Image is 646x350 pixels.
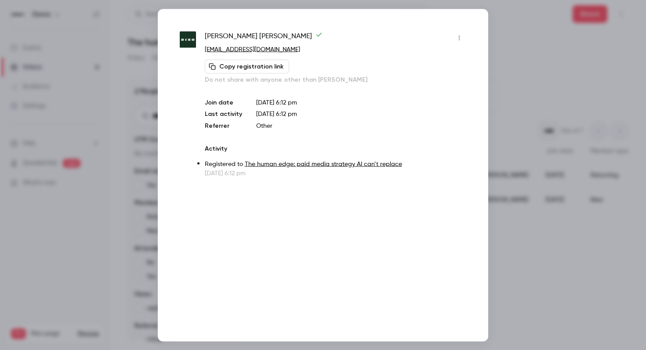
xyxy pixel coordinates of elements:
p: Do not share with anyone other than [PERSON_NAME] [205,75,466,84]
p: Join date [205,98,242,107]
span: [PERSON_NAME] [PERSON_NAME] [205,31,323,45]
a: [EMAIL_ADDRESS][DOMAIN_NAME] [205,46,300,52]
p: Last activity [205,109,242,119]
p: Registered to [205,159,466,169]
a: The human edge: paid media strategy AI can’t replace [245,161,402,167]
p: [DATE] 6:12 pm [256,98,466,107]
span: [DATE] 6:12 pm [256,111,297,117]
p: Referrer [205,121,242,130]
p: Activity [205,144,466,153]
p: [DATE] 6:12 pm [205,169,466,177]
p: Other [256,121,466,130]
button: Copy registration link [205,59,289,73]
img: rixo.co.uk [180,32,196,48]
